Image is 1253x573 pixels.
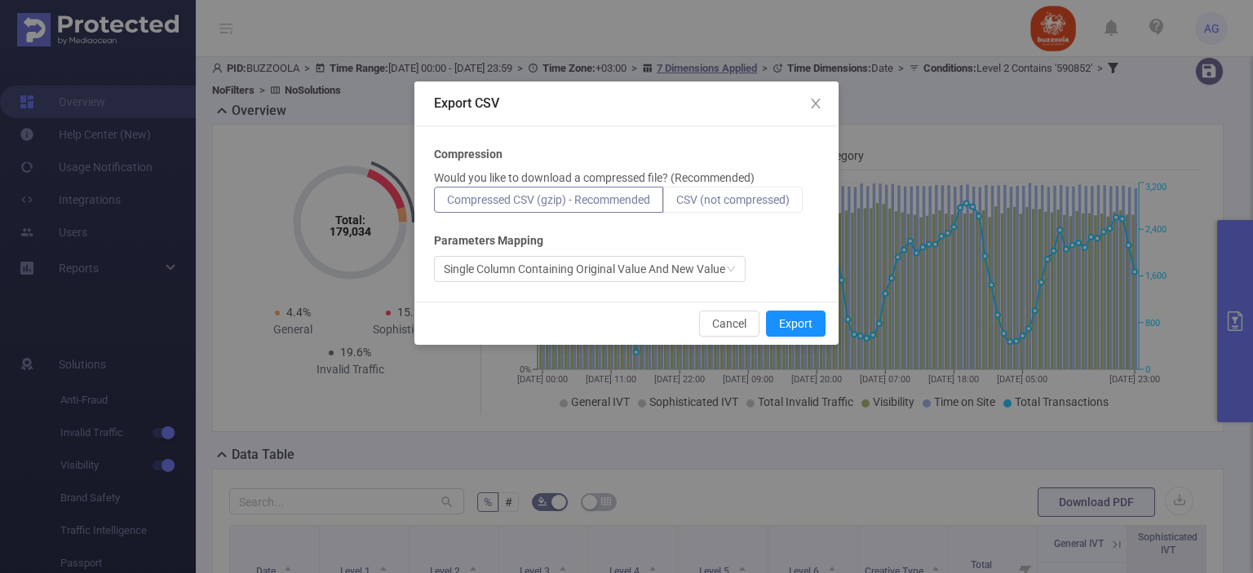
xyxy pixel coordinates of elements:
[444,257,725,281] div: Single Column Containing Original Value And New Value
[726,264,736,275] i: icon: down
[434,232,543,249] b: Parameters Mapping
[434,146,503,163] b: Compression
[447,193,650,206] span: Compressed CSV (gzip) - Recommended
[434,95,819,112] div: Export CSV
[809,97,822,110] i: icon: close
[793,82,839,127] button: Close
[676,193,790,206] span: CSV (not compressed)
[699,311,759,337] button: Cancel
[434,170,755,187] p: Would you like to download a compressed file? (Recommended)
[766,311,826,337] button: Export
